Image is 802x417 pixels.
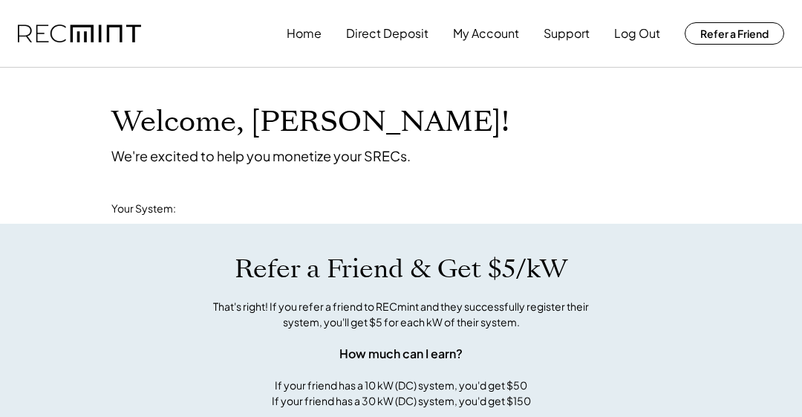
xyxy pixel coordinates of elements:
[346,19,428,48] button: Direct Deposit
[197,299,605,330] div: That's right! If you refer a friend to RECmint and they successfully register their system, you'l...
[18,25,141,43] img: recmint-logotype%403x.png
[339,345,463,363] div: How much can I earn?
[111,147,411,164] div: We're excited to help you monetize your SRECs.
[544,19,590,48] button: Support
[287,19,322,48] button: Home
[111,105,509,140] h1: Welcome, [PERSON_NAME]!
[453,19,519,48] button: My Account
[272,378,531,409] div: If your friend has a 10 kW (DC) system, you'd get $50 If your friend has a 30 kW (DC) system, you...
[685,22,784,45] button: Refer a Friend
[111,201,176,216] div: Your System:
[614,19,660,48] button: Log Out
[235,253,567,285] h1: Refer a Friend & Get $5/kW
